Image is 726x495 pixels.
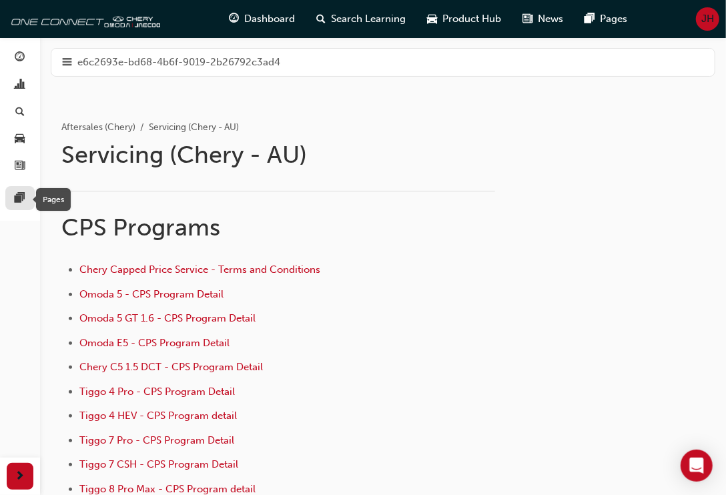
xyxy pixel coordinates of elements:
span: Pages [600,11,627,27]
button: JH [696,7,719,31]
a: Tiggo 8 Pro Max - CPS Program detail [79,483,256,495]
a: Tiggo 4 Pro - CPS Program Detail [79,386,235,398]
a: Tiggo 4 HEV - CPS Program detail [79,410,237,422]
h1: Servicing (Chery - AU) [61,140,625,169]
a: Omoda 5 - CPS Program Detail [79,288,224,300]
span: pages-icon [15,193,25,205]
span: next-icon [15,468,25,485]
span: news-icon [15,160,25,172]
span: Search Learning [331,11,406,27]
a: search-iconSearch Learning [306,5,416,33]
span: chart-icon [15,79,25,91]
span: guage-icon [229,11,239,27]
span: search-icon [15,106,25,118]
a: Chery C5 1.5 DCT - CPS Program Detail [79,361,263,373]
span: Dashboard [244,11,295,27]
a: Chery Capped Price Service - Terms and Conditions [79,264,320,276]
span: car-icon [427,11,437,27]
a: car-iconProduct Hub [416,5,512,33]
a: pages-iconPages [574,5,638,33]
li: Servicing (Chery - AU) [149,120,239,135]
span: hamburger-icon [62,54,72,71]
img: oneconnect [7,5,160,32]
span: e6c2693e-bd68-4b6f-9019-2b26792c3ad4 [77,55,280,70]
a: Tiggo 7 Pro - CPS Program Detail [79,434,234,446]
span: guage-icon [15,52,25,64]
span: search-icon [316,11,326,27]
div: Pages [36,188,71,211]
a: Omoda E5 - CPS Program Detail [79,337,230,349]
span: news-icon [522,11,532,27]
span: JH [701,11,714,27]
a: Omoda 5 GT 1.6 - CPS Program Detail [79,312,256,324]
a: Aftersales (Chery) [61,121,135,133]
span: Product Hub [442,11,501,27]
a: news-iconNews [512,5,574,33]
span: News [538,11,563,27]
span: pages-icon [585,11,595,27]
button: hamburger-icone6c2693e-bd68-4b6f-9019-2b26792c3ad4 [51,48,715,77]
div: Open Intercom Messenger [681,450,713,482]
span: car-icon [15,133,25,145]
span: CPS Programs [61,213,220,241]
a: Tiggo 7 CSH - CPS Program Detail [79,458,238,470]
a: guage-iconDashboard [218,5,306,33]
